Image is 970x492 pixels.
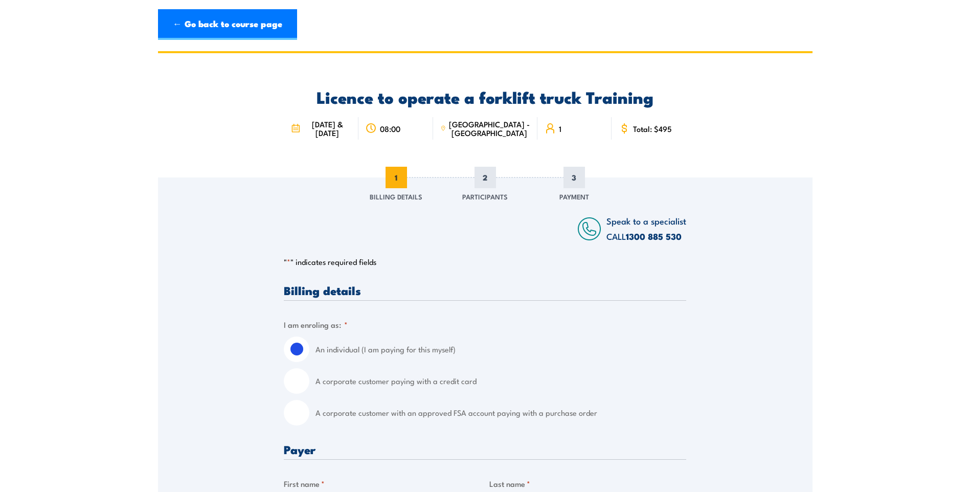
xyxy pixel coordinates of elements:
[386,167,407,188] span: 1
[489,478,687,489] label: Last name
[563,167,585,188] span: 3
[462,191,508,202] span: Participants
[380,124,400,133] span: 08:00
[284,443,686,455] h3: Payer
[303,120,351,137] span: [DATE] & [DATE]
[284,284,686,296] h3: Billing details
[284,478,481,489] label: First name
[606,214,686,242] span: Speak to a specialist CALL
[626,230,682,243] a: 1300 885 530
[633,124,672,133] span: Total: $495
[315,400,686,426] label: A corporate customer with an approved FSA account paying with a purchase order
[284,257,686,267] p: " " indicates required fields
[449,120,530,137] span: [GEOGRAPHIC_DATA] - [GEOGRAPHIC_DATA]
[559,191,589,202] span: Payment
[284,90,686,104] h2: Licence to operate a forklift truck Training
[315,368,686,394] label: A corporate customer paying with a credit card
[370,191,422,202] span: Billing Details
[559,124,561,133] span: 1
[475,167,496,188] span: 2
[284,319,348,330] legend: I am enroling as:
[315,337,686,362] label: An individual (I am paying for this myself)
[158,9,297,40] a: ← Go back to course page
